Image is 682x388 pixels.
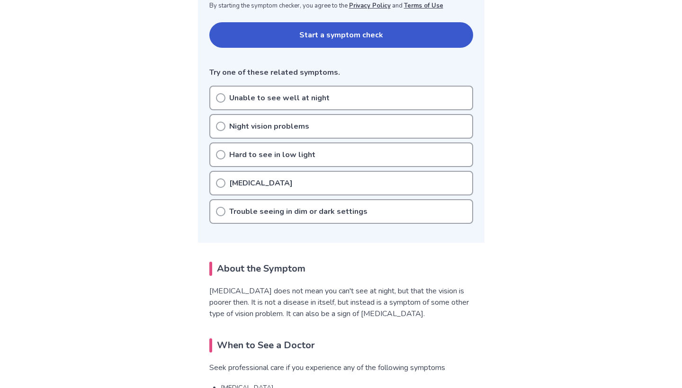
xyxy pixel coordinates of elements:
p: Seek professional care if you experience any of the following symptoms [209,362,473,373]
button: Start a symptom check [209,22,473,48]
h2: When to See a Doctor [209,338,473,353]
p: [MEDICAL_DATA] does not mean you can't see at night, but that the vision is poorer then. It is no... [209,285,473,319]
p: By starting the symptom checker, you agree to the and [209,1,473,11]
h2: About the Symptom [209,262,473,276]
p: Hard to see in low light [229,149,315,160]
p: Trouble seeing in dim or dark settings [229,206,368,217]
p: Try one of these related symptoms. [209,67,473,78]
a: Privacy Policy [349,1,391,10]
a: Terms of Use [404,1,443,10]
p: Unable to see well at night [229,92,330,104]
p: [MEDICAL_DATA] [229,177,293,189]
p: Night vision problems [229,121,309,132]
